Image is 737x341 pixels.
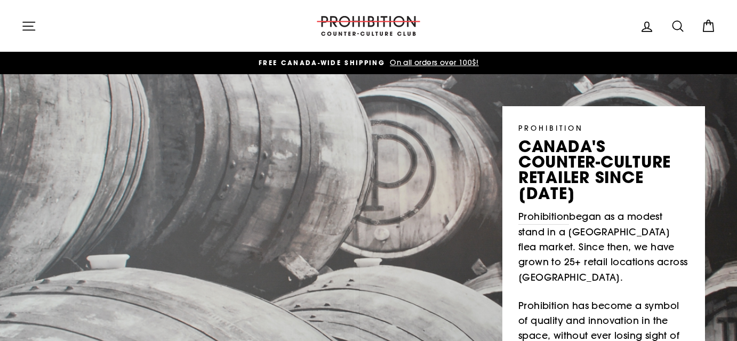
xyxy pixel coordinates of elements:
[387,58,479,67] span: On all orders over 100$!
[518,122,689,133] p: PROHIBITION
[259,58,385,67] span: FREE CANADA-WIDE SHIPPING
[518,209,569,225] a: Prohibition
[518,139,689,201] p: canada's counter-culture retailer since [DATE]
[24,57,714,69] a: FREE CANADA-WIDE SHIPPING On all orders over 100$!
[315,16,422,36] img: PROHIBITION COUNTER-CULTURE CLUB
[518,209,689,285] p: began as a modest stand in a [GEOGRAPHIC_DATA] flea market. Since then, we have grown to 25+ reta...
